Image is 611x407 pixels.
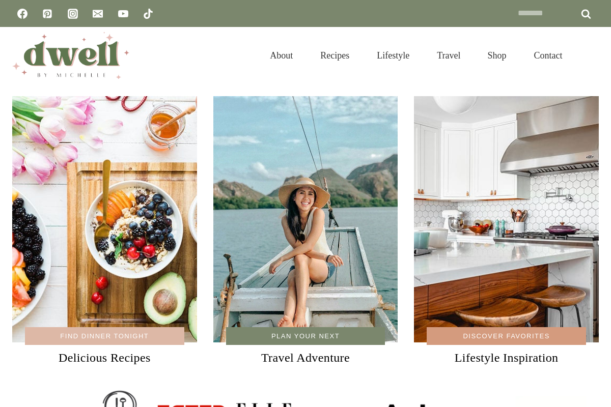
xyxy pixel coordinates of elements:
a: About [256,38,307,73]
a: Email [88,4,108,24]
a: Instagram [63,4,83,24]
a: Travel [423,38,474,73]
a: Facebook [12,4,33,24]
a: Pinterest [37,4,58,24]
a: Recipes [307,38,363,73]
button: View Search Form [581,47,599,64]
img: DWELL by michelle [12,32,129,79]
a: TikTok [138,4,158,24]
a: Shop [474,38,520,73]
nav: Primary Navigation [256,38,576,73]
a: Contact [520,38,576,73]
a: YouTube [113,4,133,24]
a: Lifestyle [363,38,423,73]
